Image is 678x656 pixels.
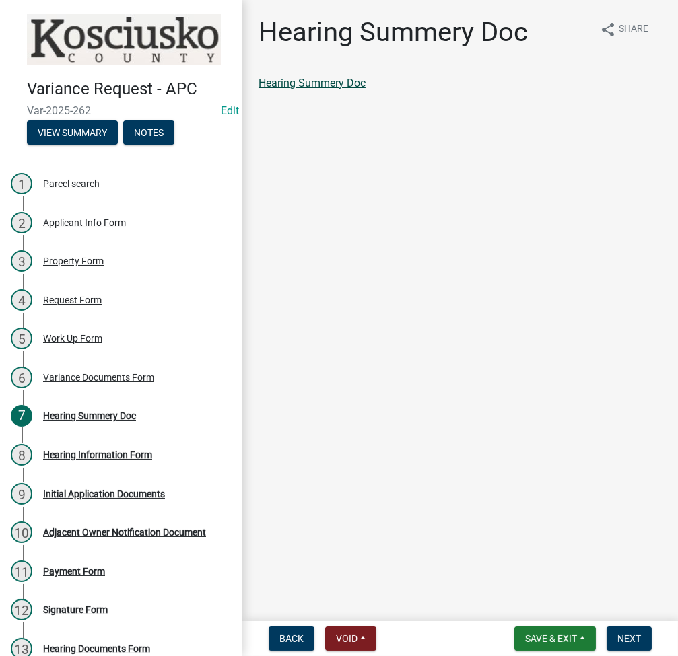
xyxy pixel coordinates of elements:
[27,104,215,117] span: Var-2025-262
[11,367,32,388] div: 6
[607,626,652,651] button: Next
[619,22,648,38] span: Share
[279,633,304,644] span: Back
[221,104,239,117] wm-modal-confirm: Edit Application Number
[27,128,118,139] wm-modal-confirm: Summary
[123,128,174,139] wm-modal-confirm: Notes
[525,633,577,644] span: Save & Exit
[589,16,659,42] button: shareShare
[27,14,221,65] img: Kosciusko County, Indiana
[11,405,32,427] div: 7
[43,567,105,576] div: Payment Form
[43,218,126,227] div: Applicant Info Form
[600,22,616,38] i: share
[325,626,376,651] button: Void
[43,373,154,382] div: Variance Documents Form
[11,560,32,582] div: 11
[269,626,314,651] button: Back
[43,295,102,305] div: Request Form
[259,77,366,89] a: Hearing Summery Doc
[11,212,32,233] div: 2
[11,328,32,349] div: 5
[221,104,239,117] a: Edit
[11,173,32,194] div: 1
[27,120,118,145] button: View Summary
[259,16,528,48] h1: Hearing Summery Doc
[11,521,32,543] div: 10
[43,489,165,499] div: Initial Application Documents
[27,79,232,99] h4: Variance Request - APC
[514,626,596,651] button: Save & Exit
[11,599,32,620] div: 12
[11,289,32,311] div: 4
[43,527,206,537] div: Adjacent Owner Notification Document
[11,444,32,466] div: 8
[11,250,32,272] div: 3
[43,256,104,266] div: Property Form
[43,411,136,421] div: Hearing Summery Doc
[43,179,100,188] div: Parcel search
[617,633,641,644] span: Next
[336,633,358,644] span: Void
[11,483,32,505] div: 9
[123,120,174,145] button: Notes
[43,644,150,653] div: Hearing Documents Form
[43,450,152,460] div: Hearing Information Form
[43,334,102,343] div: Work Up Form
[43,605,108,614] div: Signature Form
